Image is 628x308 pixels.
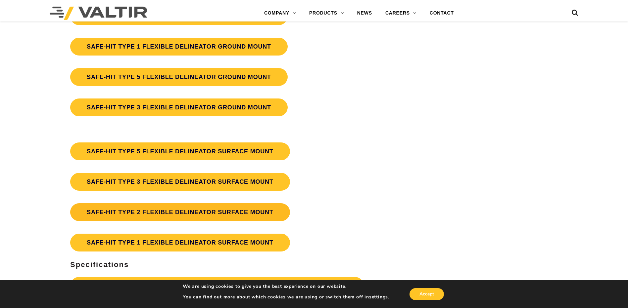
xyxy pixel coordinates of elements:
[379,7,423,20] a: CAREERS
[70,173,290,191] a: SAFE-HIT TYPE 3 FLEXIBLE DELINEATOR SURFACE MOUNT
[70,98,288,116] a: SAFE-HIT TYPE 3 FLEXIBLE DELINEATOR GROUND MOUNT
[183,284,389,289] p: We are using cookies to give you the best experience on our website.
[70,142,290,160] a: SAFE-HIT TYPE 5 FLEXIBLE DELINEATOR SURFACE MOUNT
[303,7,351,20] a: PRODUCTS
[423,7,460,20] a: CONTACT
[351,7,379,20] a: NEWS
[70,203,290,221] a: SAFE-HIT TYPE 2 FLEXIBLE DELINEATOR SURFACE MOUNT
[70,277,364,295] a: Safe-Hit®Ground Mount Two-Piece Flexible Delineator General Product Specification
[70,234,290,251] a: SAFE-HIT TYPE 1 FLEXIBLE DELINEATOR SURFACE MOUNT
[258,7,303,20] a: COMPANY
[70,68,288,86] a: SAFE-HIT TYPE 5 FLEXIBLE DELINEATOR GROUND MOUNT
[410,288,444,300] button: Accept
[50,7,147,20] img: Valtir
[70,38,288,56] a: SAFE-HIT TYPE 1 FLEXIBLE DELINEATOR GROUND MOUNT
[369,294,388,300] button: settings
[183,294,389,300] p: You can find out more about which cookies we are using or switch them off in .
[70,260,129,269] b: Specifications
